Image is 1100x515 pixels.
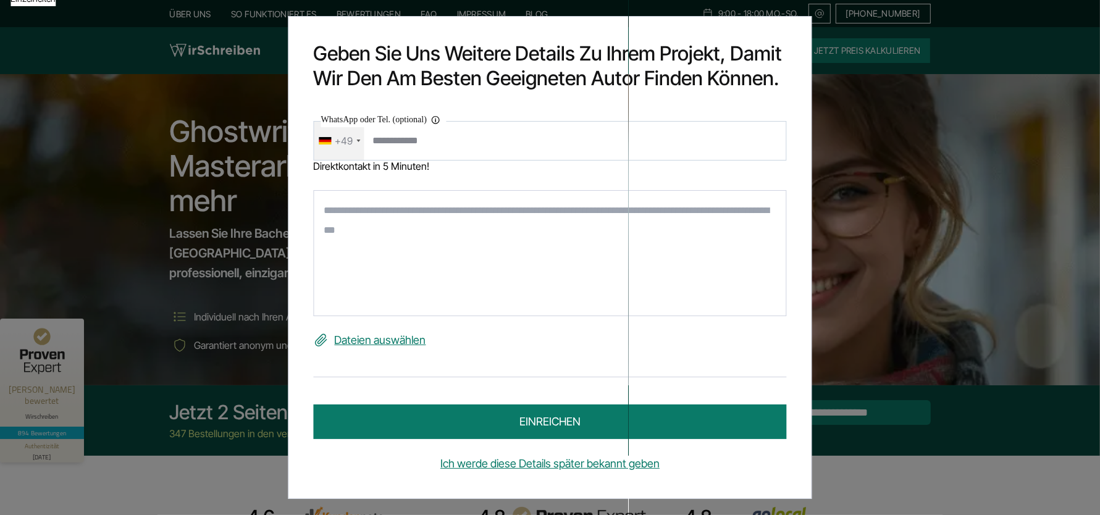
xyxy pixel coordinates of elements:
[314,454,787,474] a: Ich werde diese Details später bekannt geben
[314,161,787,172] div: Direktkontakt in 5 Minuten!
[314,122,364,160] div: Telephone country code
[335,131,353,151] div: +49
[314,41,787,91] h2: Geben Sie uns weitere Details zu Ihrem Projekt, damit wir den am besten geeigneten Autor finden k...
[321,112,447,127] label: WhatsApp oder Tel. (optional)
[314,404,787,439] button: einreichen
[314,330,787,350] label: Dateien auswählen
